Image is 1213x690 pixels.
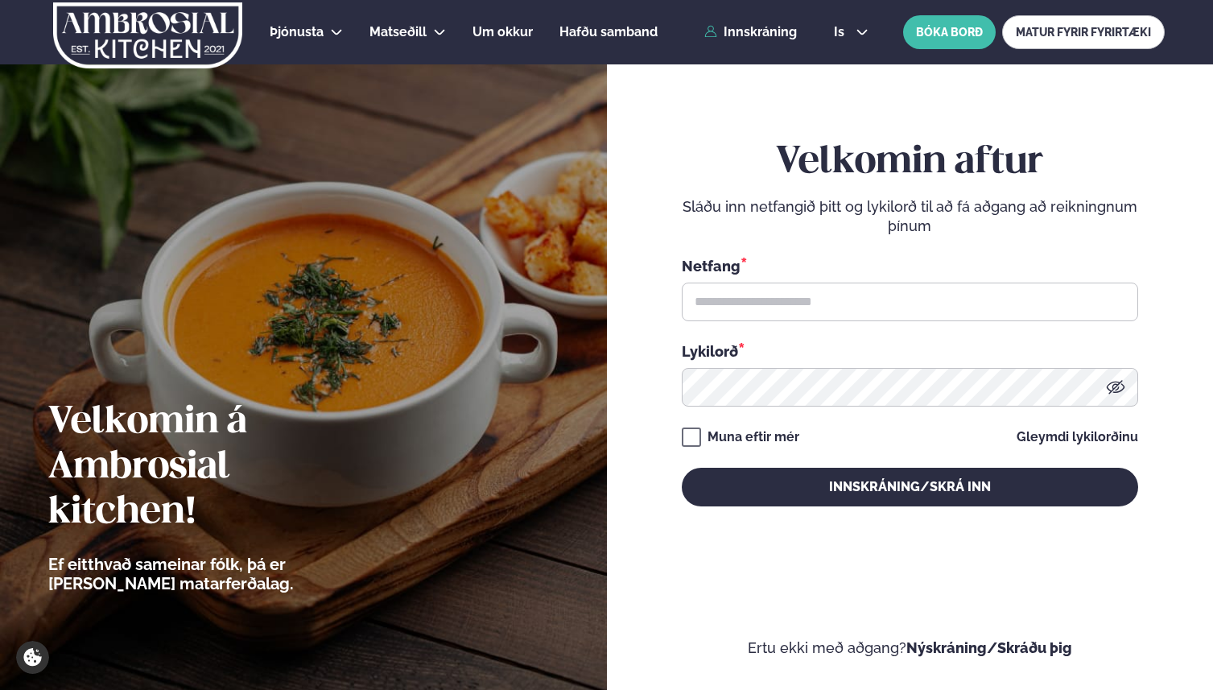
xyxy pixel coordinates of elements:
span: Matseðill [369,24,427,39]
span: Hafðu samband [559,24,658,39]
a: Um okkur [472,23,533,42]
h2: Velkomin aftur [682,140,1138,185]
img: logo [52,2,244,68]
a: Gleymdi lykilorðinu [1017,431,1138,444]
div: Netfang [682,255,1138,276]
a: Hafðu samband [559,23,658,42]
p: Sláðu inn netfangið þitt og lykilorð til að fá aðgang að reikningnum þínum [682,197,1138,236]
a: Innskráning [704,25,797,39]
span: is [834,26,849,39]
a: Cookie settings [16,641,49,674]
button: Innskráning/Skrá inn [682,468,1138,506]
a: MATUR FYRIR FYRIRTÆKI [1002,15,1165,49]
div: Lykilorð [682,341,1138,362]
span: Þjónusta [270,24,324,39]
a: Matseðill [369,23,427,42]
p: Ertu ekki með aðgang? [655,638,1166,658]
p: Ef eitthvað sameinar fólk, þá er [PERSON_NAME] matarferðalag. [48,555,382,593]
button: BÓKA BORÐ [903,15,996,49]
a: Nýskráning/Skráðu þig [906,639,1072,656]
button: is [821,26,881,39]
h2: Velkomin á Ambrosial kitchen! [48,400,382,535]
span: Um okkur [472,24,533,39]
a: Þjónusta [270,23,324,42]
